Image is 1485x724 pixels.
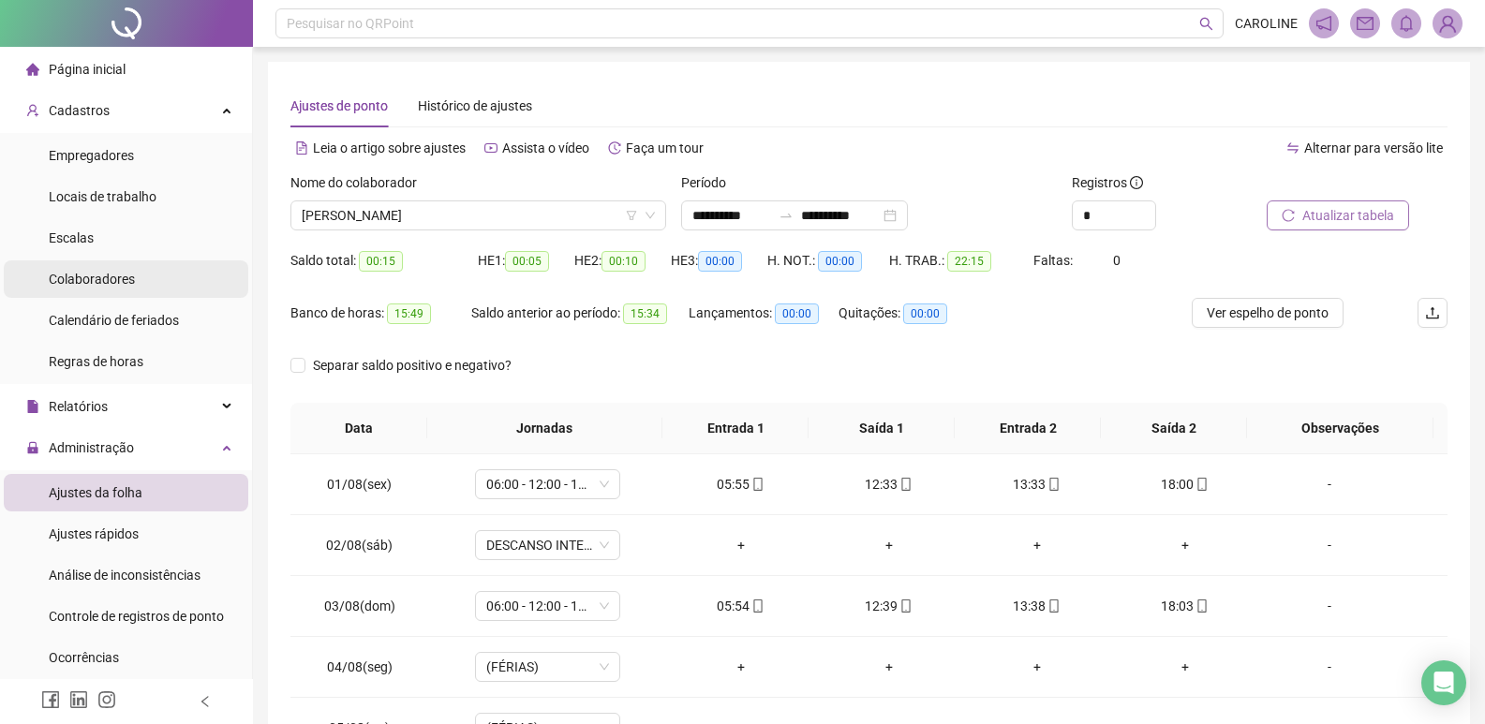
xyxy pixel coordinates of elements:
[26,63,39,76] span: home
[898,599,913,613] span: mobile
[49,526,139,541] span: Ajustes rápidos
[682,474,800,495] div: 05:55
[1274,596,1385,616] div: -
[830,535,948,555] div: +
[427,403,662,454] th: Jornadas
[502,140,589,155] span: Assista o vídeo
[698,251,742,272] span: 00:00
[505,251,549,272] span: 00:05
[69,690,88,709] span: linkedin
[324,598,395,613] span: 03/08(dom)
[1304,140,1443,155] span: Alternar para versão lite
[290,172,429,193] label: Nome do colaborador
[978,596,1096,616] div: 13:38
[1274,474,1385,495] div: -
[49,354,143,369] span: Regras de horas
[1262,418,1418,438] span: Observações
[41,690,60,709] span: facebook
[682,657,800,677] div: +
[1421,660,1466,705] div: Open Intercom Messenger
[1274,657,1385,677] div: -
[313,140,466,155] span: Leia o artigo sobre ajustes
[295,141,308,155] span: file-text
[290,303,471,324] div: Banco de horas:
[26,441,39,454] span: lock
[1113,253,1121,268] span: 0
[326,538,393,553] span: 02/08(sáb)
[623,303,667,324] span: 15:34
[49,313,179,328] span: Calendário de feriados
[1126,535,1244,555] div: +
[898,478,913,491] span: mobile
[830,474,948,495] div: 12:33
[1192,298,1344,328] button: Ver espelho de ponto
[662,403,809,454] th: Entrada 1
[26,104,39,117] span: user-add
[1194,599,1209,613] span: mobile
[49,62,126,77] span: Página inicial
[1046,478,1061,491] span: mobile
[767,250,889,272] div: H. NOT.:
[486,653,609,681] span: (FÉRIAS)
[626,210,637,221] span: filter
[327,477,392,492] span: 01/08(sex)
[418,98,532,113] span: Histórico de ajustes
[750,478,765,491] span: mobile
[1247,403,1433,454] th: Observações
[645,210,656,221] span: down
[49,148,134,163] span: Empregadores
[486,531,609,559] span: DESCANSO INTER-JORNADA
[1274,535,1385,555] div: -
[1433,9,1462,37] img: 89421
[49,485,142,500] span: Ajustes da folha
[955,403,1101,454] th: Entrada 2
[671,250,767,272] div: HE 3:
[830,657,948,677] div: +
[809,403,955,454] th: Saída 1
[1357,15,1374,32] span: mail
[978,474,1096,495] div: 13:33
[1046,599,1061,613] span: mobile
[626,140,704,155] span: Faça um tour
[903,303,947,324] span: 00:00
[978,657,1096,677] div: +
[601,251,646,272] span: 00:10
[290,403,427,454] th: Data
[681,172,738,193] label: Período
[889,250,1033,272] div: H. TRAB.:
[305,355,519,376] span: Separar saldo positivo e negativo?
[1302,205,1394,226] span: Atualizar tabela
[1101,403,1247,454] th: Saída 2
[1282,209,1295,222] span: reload
[49,609,224,624] span: Controle de registros de ponto
[1286,141,1299,155] span: swap
[387,303,431,324] span: 15:49
[1207,303,1329,323] span: Ver espelho de ponto
[818,251,862,272] span: 00:00
[1126,657,1244,677] div: +
[290,250,478,272] div: Saldo total:
[49,103,110,118] span: Cadastros
[26,400,39,413] span: file
[947,251,991,272] span: 22:15
[779,208,794,223] span: to
[49,440,134,455] span: Administração
[302,201,655,229] span: LUCAS ALVES DE CARVALHO
[682,596,800,616] div: 05:54
[1130,176,1143,189] span: info-circle
[1315,15,1332,32] span: notification
[1072,172,1143,193] span: Registros
[1194,478,1209,491] span: mobile
[486,592,609,620] span: 06:00 - 12:00 - 13:00 - 18:00
[779,208,794,223] span: swap-right
[49,272,135,287] span: Colaboradores
[830,596,948,616] div: 12:39
[97,690,116,709] span: instagram
[49,650,119,665] span: Ocorrências
[689,303,839,324] div: Lançamentos:
[1126,596,1244,616] div: 18:03
[49,230,94,245] span: Escalas
[839,303,983,324] div: Quitações:
[49,399,108,414] span: Relatórios
[199,695,212,708] span: left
